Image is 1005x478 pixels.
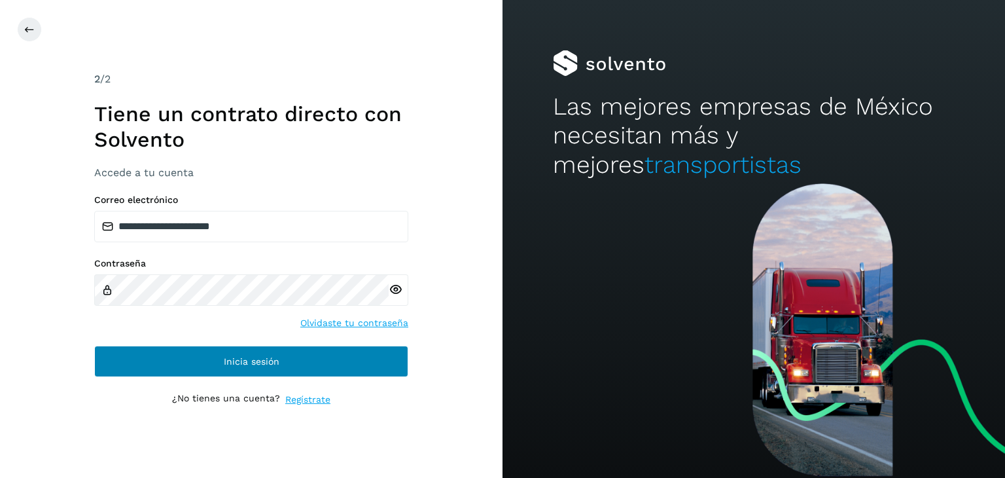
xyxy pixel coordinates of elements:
p: ¿No tienes una cuenta? [172,393,280,407]
a: Olvidaste tu contraseña [300,316,408,330]
label: Correo electrónico [94,194,408,206]
a: Regístrate [285,393,330,407]
span: transportistas [644,151,802,179]
h2: Las mejores empresas de México necesitan más y mejores [553,92,955,179]
button: Inicia sesión [94,346,408,377]
h1: Tiene un contrato directo con Solvento [94,101,408,152]
span: Inicia sesión [224,357,279,366]
span: 2 [94,73,100,85]
label: Contraseña [94,258,408,269]
div: /2 [94,71,408,87]
h3: Accede a tu cuenta [94,166,408,179]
